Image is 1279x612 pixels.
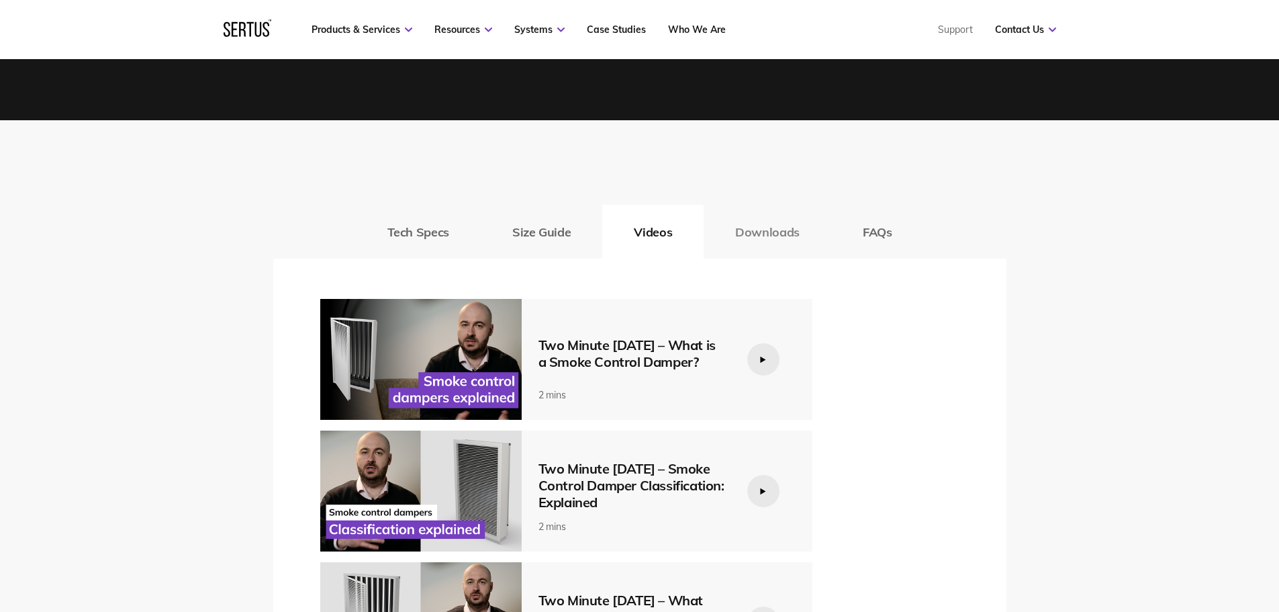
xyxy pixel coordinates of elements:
[668,24,726,36] a: Who We Are
[514,24,565,36] a: Systems
[538,389,726,401] div: 2 mins
[481,205,602,259] button: Size Guide
[538,337,726,370] div: Two Minute [DATE] – What is a Smoke Control Damper?
[538,460,726,511] div: Two Minute [DATE] – Smoke Control Damper Classification: Explained
[538,521,726,533] div: 2 mins
[312,24,412,36] a: Products & Services
[704,205,831,259] button: Downloads
[938,24,973,36] a: Support
[434,24,492,36] a: Resources
[587,24,646,36] a: Case Studies
[995,24,1056,36] a: Contact Us
[831,205,924,259] button: FAQs
[356,205,481,259] button: Tech Specs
